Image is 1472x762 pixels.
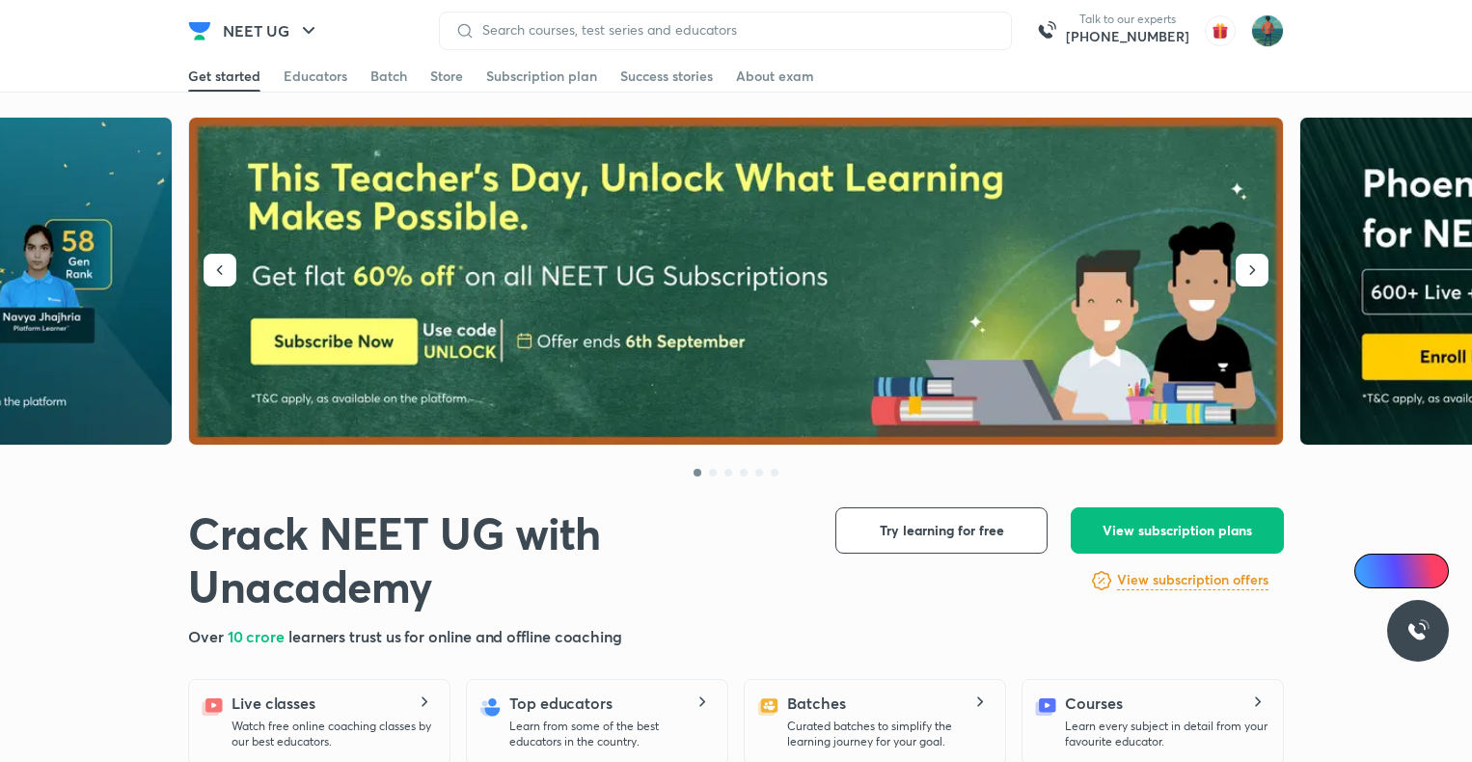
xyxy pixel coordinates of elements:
span: Over [188,626,228,646]
button: View subscription plans [1071,507,1284,554]
h5: Top educators [509,692,613,715]
div: Success stories [620,67,713,86]
a: Subscription plan [486,61,597,92]
a: Store [430,61,463,92]
div: Subscription plan [486,67,597,86]
div: Educators [284,67,347,86]
button: NEET UG [211,12,332,50]
div: About exam [736,67,814,86]
img: Company Logo [188,19,211,42]
input: Search courses, test series and educators [475,22,995,38]
p: Curated batches to simplify the learning journey for your goal. [787,719,990,749]
div: Batch [370,67,407,86]
a: Educators [284,61,347,92]
h6: View subscription offers [1117,570,1268,590]
img: ttu [1406,619,1430,642]
a: Success stories [620,61,713,92]
img: Icon [1366,563,1381,579]
p: Learn from some of the best educators in the country. [509,719,712,749]
span: View subscription plans [1103,521,1252,540]
span: Ai Doubts [1386,563,1437,579]
p: Learn every subject in detail from your favourite educator. [1065,719,1268,749]
button: Try learning for free [835,507,1048,554]
a: Get started [188,61,260,92]
h5: Batches [787,692,845,715]
span: Try learning for free [880,521,1004,540]
img: Abhay [1251,14,1284,47]
a: [PHONE_NUMBER] [1066,27,1189,46]
div: Store [430,67,463,86]
p: Watch free online coaching classes by our best educators. [232,719,434,749]
p: Talk to our experts [1066,12,1189,27]
span: 10 crore [228,626,288,646]
div: Get started [188,67,260,86]
h5: Courses [1065,692,1122,715]
a: Batch [370,61,407,92]
a: About exam [736,61,814,92]
a: Ai Doubts [1354,554,1449,588]
h5: Live classes [232,692,315,715]
h1: Crack NEET UG with Unacademy [188,507,804,613]
a: View subscription offers [1117,569,1268,592]
img: avatar [1205,15,1236,46]
span: learners trust us for online and offline coaching [288,626,622,646]
img: call-us [1027,12,1066,50]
